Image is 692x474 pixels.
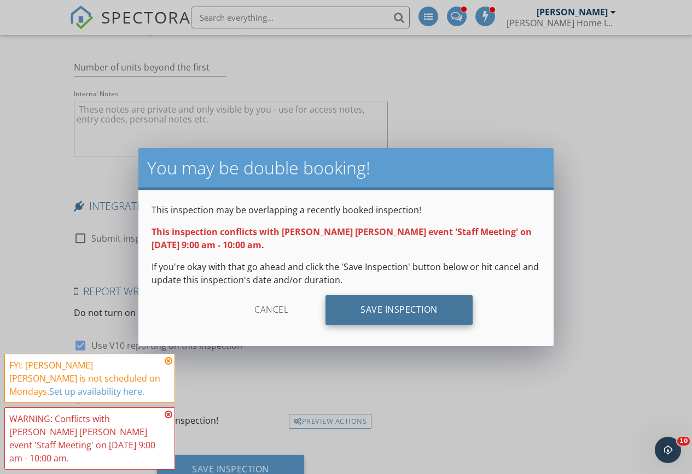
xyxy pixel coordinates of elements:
[677,437,690,446] span: 10
[147,157,545,179] h2: You may be double booking!
[49,385,144,397] a: Set up availability here.
[152,203,540,216] p: This inspection may be overlapping a recently booked inspection!
[655,437,681,463] iframe: Intercom live chat
[9,359,161,398] div: FYI: [PERSON_NAME] [PERSON_NAME] is not scheduled on Mondays.
[219,295,323,325] div: Cancel
[325,295,473,325] div: Save Inspection
[9,412,161,465] div: WARNING: Conflicts with [PERSON_NAME] [PERSON_NAME] event 'Staff Meeting' on [DATE] 9:00 am - 10:...
[152,260,540,286] p: If you're okay with that go ahead and click the 'Save Inspection' button below or hit cancel and ...
[152,226,532,251] strong: This inspection conflicts with [PERSON_NAME] [PERSON_NAME] event 'Staff Meeting' on [DATE] 9:00 a...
